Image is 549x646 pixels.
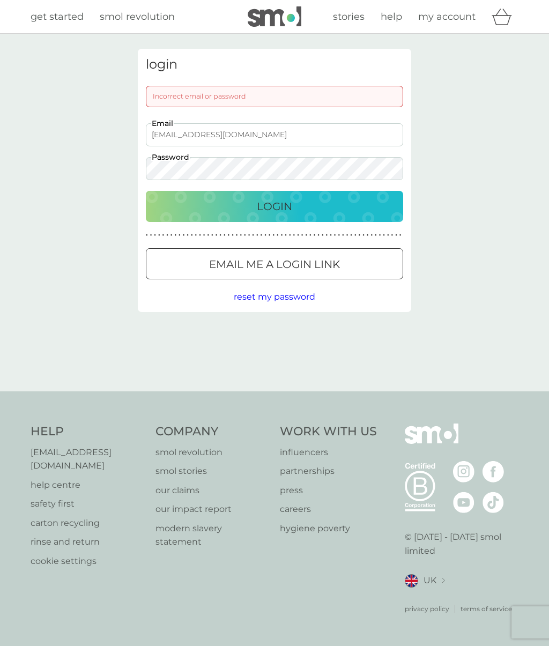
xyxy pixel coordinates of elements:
[269,233,271,238] p: ●
[492,6,518,27] div: basket
[405,530,519,558] p: © [DATE] - [DATE] smol limited
[379,233,381,238] p: ●
[383,233,385,238] p: ●
[155,484,270,498] a: our claims
[280,445,377,459] a: influencers
[155,424,270,440] h4: Company
[224,233,226,238] p: ●
[155,502,270,516] a: our impact report
[333,9,365,25] a: stories
[228,233,230,238] p: ●
[234,292,315,302] span: reset my password
[354,233,357,238] p: ●
[219,233,221,238] p: ●
[381,11,402,23] span: help
[166,233,168,238] p: ●
[203,233,205,238] p: ●
[252,233,254,238] p: ●
[326,233,328,238] p: ●
[289,233,291,238] p: ●
[453,492,474,513] img: visit the smol Youtube page
[483,461,504,482] img: visit the smol Facebook page
[399,233,402,238] p: ●
[195,233,197,238] p: ●
[31,11,84,23] span: get started
[187,233,189,238] p: ●
[405,574,418,588] img: UK flag
[483,492,504,513] img: visit the smol Tiktok page
[387,233,389,238] p: ●
[293,233,295,238] p: ●
[154,233,156,238] p: ●
[191,233,193,238] p: ●
[100,9,175,25] a: smol revolution
[362,233,365,238] p: ●
[150,233,152,238] p: ●
[301,233,303,238] p: ●
[280,484,377,498] a: press
[146,248,403,279] button: Email me a login link
[277,233,279,238] p: ●
[216,233,218,238] p: ●
[346,233,348,238] p: ●
[183,233,185,238] p: ●
[31,516,145,530] a: carton recycling
[405,604,449,614] a: privacy policy
[280,464,377,478] a: partnerships
[155,522,270,549] p: modern slavery statement
[418,9,476,25] a: my account
[31,497,145,511] a: safety first
[244,233,246,238] p: ●
[391,233,394,238] p: ●
[418,11,476,23] span: my account
[211,233,213,238] p: ●
[297,233,299,238] p: ●
[338,233,340,238] p: ●
[350,233,352,238] p: ●
[158,233,160,238] p: ●
[236,233,238,238] p: ●
[146,86,403,107] div: Incorrect email or password
[146,191,403,222] button: Login
[333,11,365,23] span: stories
[234,290,315,304] button: reset my password
[248,233,250,238] p: ●
[342,233,344,238] p: ●
[170,233,173,238] p: ●
[280,502,377,516] a: careers
[314,233,316,238] p: ●
[264,233,266,238] p: ●
[179,233,181,238] p: ●
[162,233,165,238] p: ●
[240,233,242,238] p: ●
[375,233,377,238] p: ●
[280,522,377,536] a: hygiene poverty
[31,535,145,549] a: rinse and return
[257,198,292,215] p: Login
[370,233,373,238] p: ●
[155,445,270,459] a: smol revolution
[31,554,145,568] a: cookie settings
[31,9,84,25] a: get started
[359,233,361,238] p: ●
[305,233,307,238] p: ●
[405,424,458,460] img: smol
[330,233,332,238] p: ●
[442,578,445,584] img: select a new location
[280,424,377,440] h4: Work With Us
[453,461,474,482] img: visit the smol Instagram page
[272,233,274,238] p: ●
[209,256,340,273] p: Email me a login link
[31,445,145,473] a: [EMAIL_ADDRESS][DOMAIN_NAME]
[381,9,402,25] a: help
